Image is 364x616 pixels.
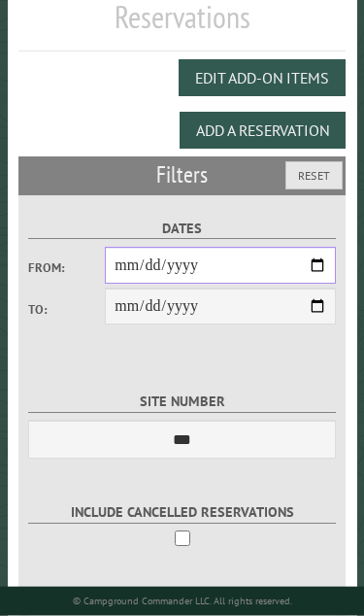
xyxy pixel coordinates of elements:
[28,218,336,240] label: Dates
[18,156,347,193] h2: Filters
[28,501,336,524] label: Include Cancelled Reservations
[73,595,292,607] small: © Campground Commander LLC. All rights reserved.
[28,391,336,413] label: Site Number
[179,59,346,96] button: Edit Add-on Items
[28,584,336,606] label: Customer Name
[28,300,105,319] label: To:
[285,161,343,189] button: Reset
[28,258,105,277] label: From:
[180,112,346,149] button: Add a Reservation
